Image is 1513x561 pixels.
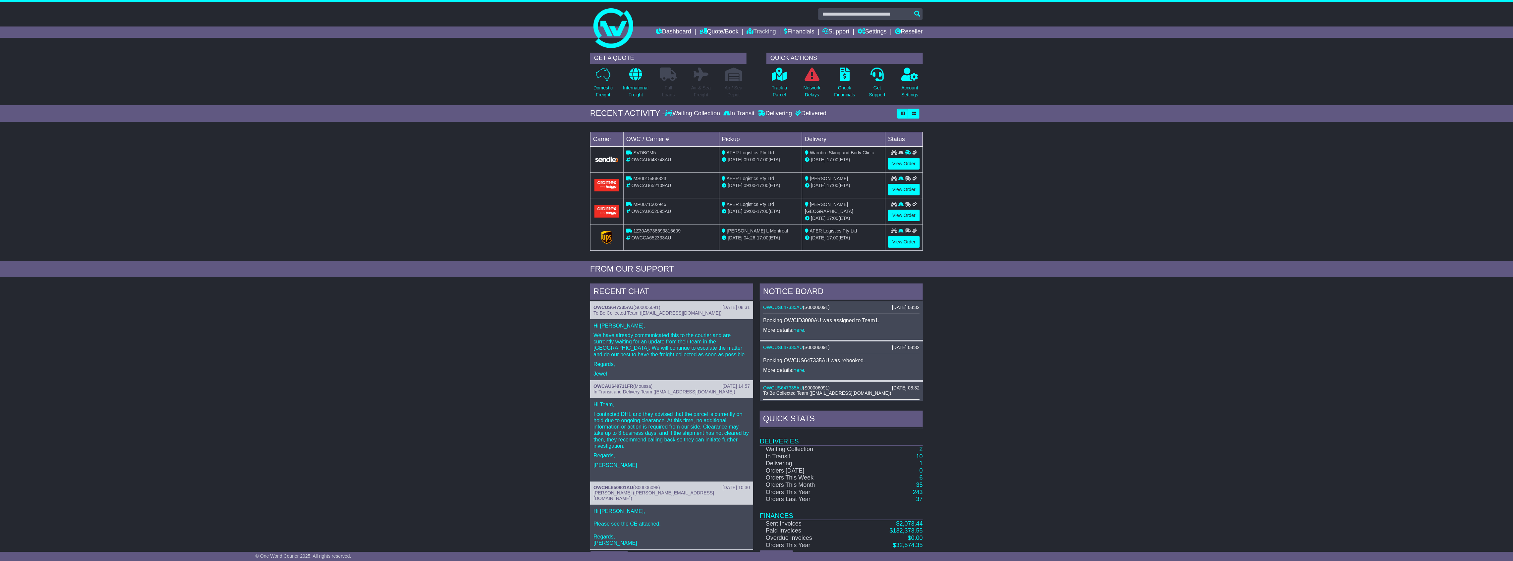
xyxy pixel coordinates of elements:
[590,264,923,274] div: FROM OUR SUPPORT
[756,110,794,117] div: Delivering
[634,176,666,181] span: MS0015468323
[665,110,722,117] div: Waiting Collection
[794,327,804,333] a: here
[827,157,838,162] span: 17:00
[593,310,721,316] span: To Be Collected Team ([EMAIL_ADDRESS][DOMAIN_NAME])
[763,385,920,391] div: ( )
[805,305,828,310] span: S00006091
[744,157,756,162] span: 09:00
[827,235,838,240] span: 17:00
[593,485,633,490] a: OWCNL650901AU
[920,474,923,481] a: 6
[593,508,750,546] p: Hi [PERSON_NAME], Please see the CE attached. Regards, [PERSON_NAME]
[913,489,923,495] a: 243
[901,67,919,102] a: AccountSettings
[760,453,855,460] td: In Transit
[593,305,634,310] a: OWCUS647335AU
[888,210,920,221] a: View Order
[760,411,923,429] div: Quick Stats
[811,235,825,240] span: [DATE]
[888,236,920,248] a: View Order
[594,156,619,163] img: GetCarrierServiceLogo
[632,235,671,240] span: OWCCA652333AU
[804,84,820,98] p: Network Delays
[760,429,923,445] td: Deliveries
[760,520,855,528] td: Sent Invoices
[890,527,923,534] a: $132,373.55
[760,467,855,475] td: Orders [DATE]
[744,235,756,240] span: 04:26
[920,467,923,474] a: 0
[593,462,750,468] p: [PERSON_NAME]
[805,202,853,214] span: [PERSON_NAME][GEOGRAPHIC_DATA]
[757,183,768,188] span: 17:00
[727,228,788,233] span: [PERSON_NAME] L Montreal
[744,183,756,188] span: 09:00
[757,209,768,214] span: 17:00
[763,357,920,364] p: Booking OWCUS647335AU was rebooked.
[763,345,803,350] a: OWCUS647335AU
[635,305,659,310] span: S00006091
[593,490,714,501] span: [PERSON_NAME] ([PERSON_NAME][EMAIL_ADDRESS][DOMAIN_NAME])
[916,496,923,502] a: 37
[590,132,624,146] td: Carrier
[593,361,750,367] p: Regards,
[691,84,711,98] p: Air & Sea Freight
[632,209,671,214] span: OWCAU652095AU
[728,183,743,188] span: [DATE]
[728,157,743,162] span: [DATE]
[803,67,821,102] a: NetworkDelays
[594,179,619,191] img: Aramex.png
[805,234,882,241] div: (ETA)
[722,234,800,241] div: - (ETA)
[757,157,768,162] span: 17:00
[760,460,855,467] td: Delivering
[822,26,849,38] a: Support
[728,209,743,214] span: [DATE]
[722,485,750,490] div: [DATE] 10:30
[590,109,665,118] div: RECENT ACTIVITY -
[892,305,920,310] div: [DATE] 08:32
[885,132,923,146] td: Status
[916,453,923,460] a: 10
[805,156,882,163] div: (ETA)
[827,183,838,188] span: 17:00
[811,183,825,188] span: [DATE]
[858,26,887,38] a: Settings
[757,235,768,240] span: 17:00
[727,150,774,155] span: AFER Logistics Pty Ltd
[722,305,750,310] div: [DATE] 08:31
[744,209,756,214] span: 09:00
[892,345,920,350] div: [DATE] 08:32
[722,110,756,117] div: In Transit
[656,26,691,38] a: Dashboard
[760,527,855,535] td: Paid Invoices
[893,527,923,534] span: 132,373.55
[635,383,651,389] span: Moussa
[896,520,923,527] a: $2,073.44
[634,150,656,155] span: SVDBCM5
[810,150,874,155] span: Warnbro Sking and Body Clinic
[660,84,677,98] p: Full Loads
[834,67,856,102] a: CheckFinancials
[593,305,750,310] div: ( )
[728,235,743,240] span: [DATE]
[255,553,351,559] span: © One World Courier 2025. All rights reserved.
[763,317,920,324] p: Booking OWCID3000AU was assigned to Team1.
[719,132,802,146] td: Pickup
[760,474,855,482] td: Orders This Week
[727,202,774,207] span: AFER Logistics Pty Ltd
[763,345,920,350] div: ( )
[760,283,923,301] div: NOTICE BOARD
[634,202,666,207] span: MP0071502946
[593,411,750,449] p: I contacted DHL and they advised that the parcel is currently on hold due to ongoing clearance. A...
[893,542,923,548] a: $32,574.35
[623,84,648,98] p: International Freight
[766,53,923,64] div: QUICK ACTIONS
[810,228,857,233] span: AFER Logistics Pty Ltd
[805,215,882,222] div: (ETA)
[911,535,923,541] span: 0.00
[760,496,855,503] td: Orders Last Year
[760,489,855,496] td: Orders This Year
[590,283,753,301] div: RECENT CHAT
